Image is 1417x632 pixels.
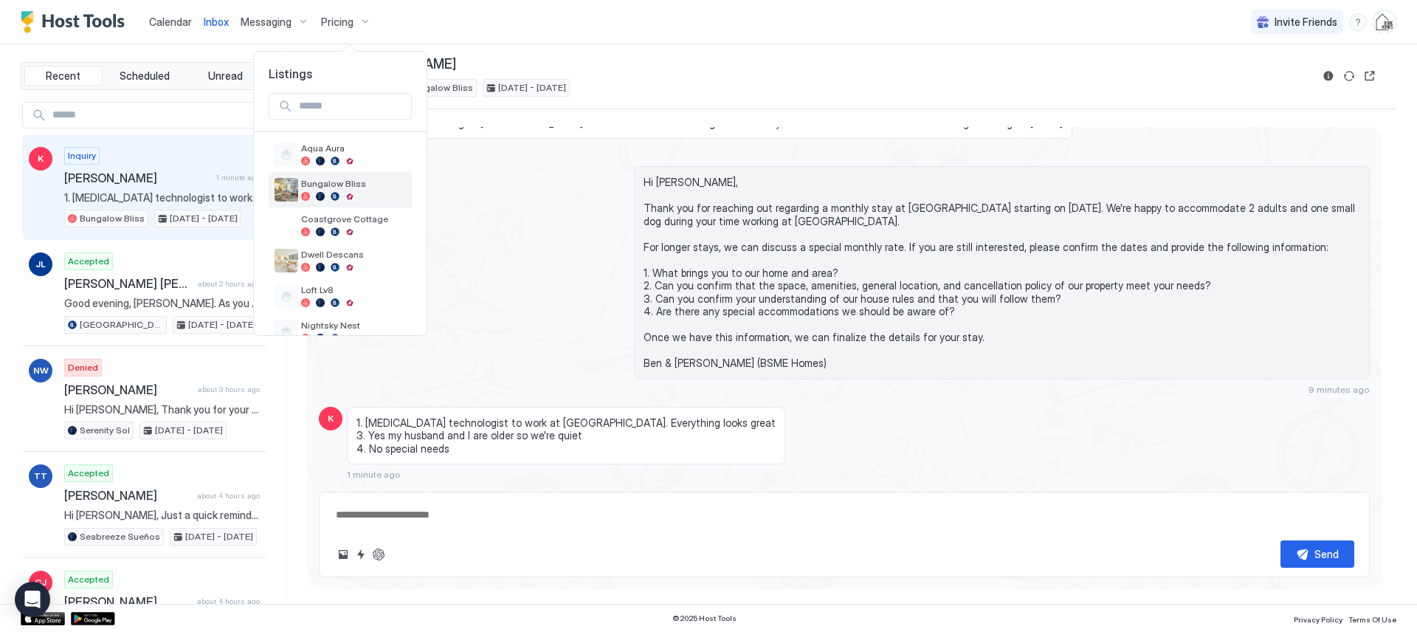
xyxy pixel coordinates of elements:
[254,66,427,81] span: Listings
[301,178,406,189] span: Bungalow Bliss
[293,94,411,119] input: Input Field
[301,320,406,331] span: Nightsky Nest
[275,249,298,272] div: listing image
[301,284,406,295] span: Loft Lv8
[301,249,406,260] span: Dwell Descans
[301,142,406,154] span: Aqua Aura
[15,582,50,617] div: Open Intercom Messenger
[275,213,298,237] div: listing image
[301,213,406,224] span: Coastgrove Cottage
[275,178,298,202] div: listing image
